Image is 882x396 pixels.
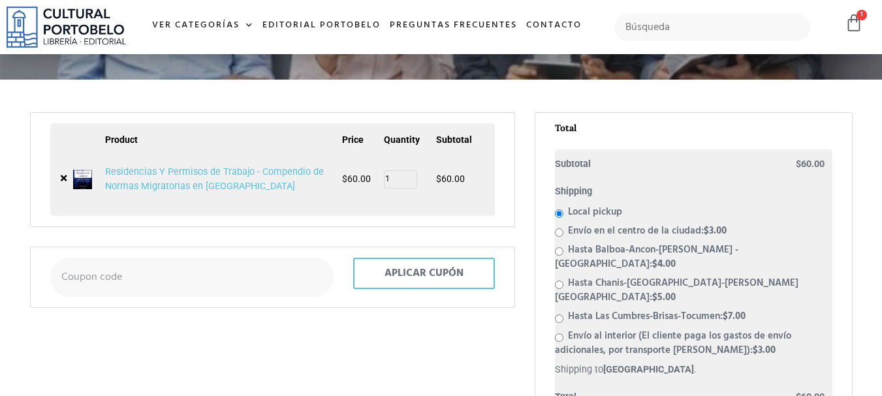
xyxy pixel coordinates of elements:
label: Hasta Chanis-[GEOGRAPHIC_DATA]-[PERSON_NAME][GEOGRAPHIC_DATA]: [555,276,798,306]
span: $ [436,174,441,184]
a: Remove Residencias Y Permisos de Trabajo - Compendio de Normas Migratorias en Panamá from cart [60,171,67,185]
th: Price [342,133,384,152]
input: Búsqueda [614,14,811,41]
input: Coupon code [50,258,334,297]
label: Local pickup [568,204,622,220]
a: Contacto [522,12,586,40]
th: Subtotal [436,133,485,152]
a: Editorial Portobelo [258,12,385,40]
a: 1 [845,14,863,33]
bdi: 60.00 [436,174,465,184]
th: Product [105,133,341,152]
span: $ [652,256,657,272]
bdi: 5.00 [652,290,676,306]
span: $ [753,343,758,358]
bdi: 4.00 [652,256,676,272]
p: Shipping to . [555,363,832,377]
bdi: 60.00 [796,159,825,170]
span: $ [723,309,728,325]
label: Hasta Las Cumbres-Brisas-Tocumen: [568,309,746,325]
a: Residencias Y Permisos de Trabajo - Compendio de Normas Migratorias en [GEOGRAPHIC_DATA] [105,166,324,192]
a: Ver Categorías [148,12,258,40]
h2: Total [555,123,832,138]
bdi: 60.00 [342,174,371,184]
th: Quantity [384,133,436,152]
strong: [GEOGRAPHIC_DATA] [603,364,694,375]
label: Envío al interior (El cliente paga los gastos de envío adicionales, por transporte [PERSON_NAME]): [555,328,791,358]
a: Preguntas frecuentes [385,12,522,40]
span: $ [342,174,347,184]
span: 1 [857,10,867,20]
label: Envío en el centro de la ciudad: [568,223,727,239]
span: $ [704,223,709,239]
span: $ [652,290,657,306]
span: $ [796,159,801,170]
label: Hasta Balboa-Ancon-[PERSON_NAME] - [GEOGRAPHIC_DATA]: [555,242,738,272]
input: Product quantity [384,170,417,189]
bdi: 7.00 [723,309,746,325]
button: Aplicar cupón [353,258,495,289]
bdi: 3.00 [704,223,727,239]
bdi: 3.00 [753,343,776,358]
